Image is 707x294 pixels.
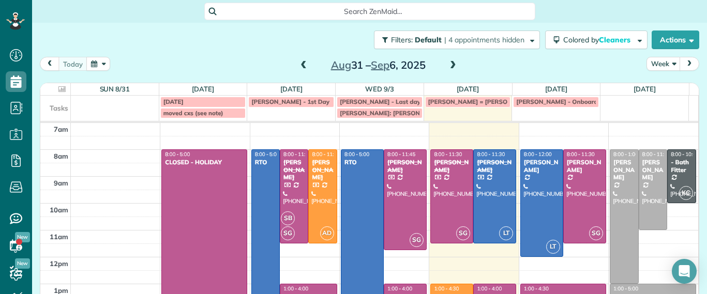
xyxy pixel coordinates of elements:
[516,98,607,105] span: [PERSON_NAME] - Onboarding
[545,30,648,49] button: Colored byCleaners
[163,109,223,117] span: moved cxs (see note)
[58,57,87,71] button: today
[54,179,68,187] span: 9am
[563,35,634,44] span: Colored by
[281,226,295,240] span: SG
[646,57,681,71] button: Week
[100,85,130,93] a: Sun 8/31
[340,109,507,117] span: [PERSON_NAME]: [PERSON_NAME] and [PERSON_NAME]
[164,159,244,166] div: CLOSED - HOLIDAY
[192,85,214,93] a: [DATE]
[312,151,340,158] span: 8:00 - 11:30
[477,151,505,158] span: 8:00 - 11:30
[251,98,362,105] span: [PERSON_NAME] - 1st Day of Training
[283,285,308,292] span: 1:00 - 4:00
[476,159,513,174] div: [PERSON_NAME]
[280,85,303,93] a: [DATE]
[374,30,540,49] button: Filters: Default | 4 appointments hidden
[680,57,699,71] button: next
[613,285,638,292] span: 1:00 - 5:00
[434,151,462,158] span: 8:00 - 11:30
[313,59,443,71] h2: 31 – 6, 2025
[524,285,549,292] span: 1:00 - 4:30
[642,159,665,181] div: [PERSON_NAME]
[344,159,381,166] div: RTO
[331,58,351,71] span: Aug
[254,159,277,166] div: RTO
[311,159,334,181] div: [PERSON_NAME]
[365,85,394,93] a: Wed 9/3
[545,85,567,93] a: [DATE]
[670,159,693,174] div: - Bath Fitter
[387,159,424,174] div: [PERSON_NAME]
[523,159,560,174] div: [PERSON_NAME]
[387,151,415,158] span: 8:00 - 11:45
[283,159,305,181] div: [PERSON_NAME]
[546,240,560,254] span: LT
[613,159,636,181] div: [PERSON_NAME]
[369,30,540,49] a: Filters: Default | 4 appointments hidden
[679,186,693,200] span: KC
[456,226,470,240] span: SG
[433,159,470,174] div: [PERSON_NAME]
[40,57,59,71] button: prev
[499,226,513,240] span: LT
[54,152,68,160] span: 8am
[477,285,502,292] span: 1:00 - 4:00
[387,285,412,292] span: 1:00 - 4:00
[50,206,68,214] span: 10am
[671,151,699,158] span: 8:00 - 10:00
[340,98,420,105] span: [PERSON_NAME] - Last day
[613,151,638,158] span: 8:00 - 1:00
[428,98,535,105] span: [PERSON_NAME] = [PERSON_NAME]
[410,233,424,247] span: SG
[434,285,459,292] span: 1:00 - 4:30
[371,58,389,71] span: Sep
[255,151,280,158] span: 8:00 - 5:00
[457,85,479,93] a: [DATE]
[320,226,334,240] span: AD
[281,211,295,225] span: SB
[415,35,442,44] span: Default
[283,151,311,158] span: 8:00 - 11:30
[165,151,190,158] span: 8:00 - 5:00
[642,151,670,158] span: 8:00 - 11:00
[50,259,68,268] span: 12pm
[444,35,524,44] span: | 4 appointments hidden
[50,233,68,241] span: 11am
[599,35,632,44] span: Cleaners
[566,159,603,174] div: [PERSON_NAME]
[391,35,413,44] span: Filters:
[672,259,697,284] div: Open Intercom Messenger
[567,151,595,158] span: 8:00 - 11:30
[54,125,68,133] span: 7am
[634,85,656,93] a: [DATE]
[163,98,184,105] span: [DATE]
[652,30,699,49] button: Actions
[344,151,369,158] span: 8:00 - 5:00
[589,226,603,240] span: SG
[524,151,552,158] span: 8:00 - 12:00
